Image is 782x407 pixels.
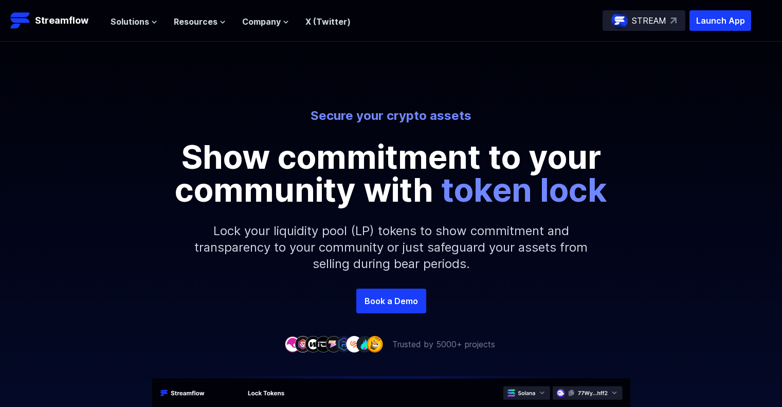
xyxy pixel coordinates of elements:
img: company-8 [356,336,373,352]
img: company-6 [336,336,352,352]
img: company-2 [295,336,311,352]
img: Streamflow Logo [10,10,31,31]
p: Trusted by 5000+ projects [392,338,495,350]
p: Lock your liquidity pool (LP) tokens to show commitment and transparency to your community or jus... [170,206,612,289]
a: Book a Demo [356,289,426,313]
p: Streamflow [35,13,88,28]
span: Resources [174,15,217,28]
span: token lock [441,170,607,209]
button: Launch App [689,10,751,31]
p: Secure your crypto assets [106,108,676,124]
span: Solutions [111,15,149,28]
a: X (Twitter) [305,16,351,27]
a: Streamflow [10,10,100,31]
span: Company [242,15,281,28]
img: top-right-arrow.svg [670,17,677,24]
p: STREAM [632,14,666,27]
img: company-3 [305,336,321,352]
button: Company [242,15,289,28]
p: Show commitment to your community with [160,140,623,206]
img: company-5 [325,336,342,352]
a: STREAM [603,10,685,31]
img: company-9 [367,336,383,352]
button: Resources [174,15,226,28]
button: Solutions [111,15,157,28]
img: company-1 [284,336,301,352]
img: streamflow-logo-circle.png [611,12,628,29]
img: company-7 [346,336,362,352]
img: company-4 [315,336,332,352]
